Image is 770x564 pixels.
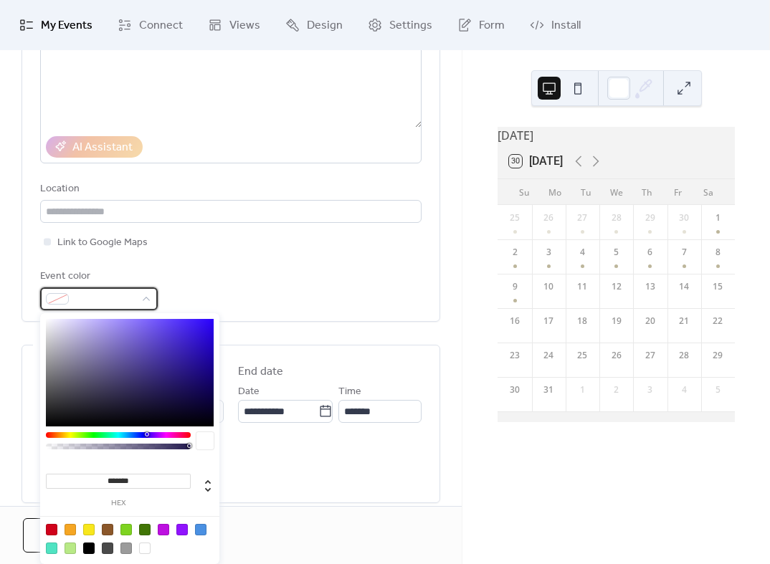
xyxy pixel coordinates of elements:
div: #9013FE [176,524,188,535]
div: 1 [711,211,724,224]
a: Settings [357,6,443,44]
div: End date [238,363,283,381]
div: 29 [711,349,724,362]
div: 4 [576,246,589,259]
div: 11 [576,280,589,293]
div: We [601,179,632,205]
div: 27 [644,349,657,362]
div: 10 [542,280,555,293]
span: Settings [389,17,432,34]
div: 1 [576,383,589,396]
a: Views [197,6,271,44]
div: #50E3C2 [46,543,57,554]
div: #B8E986 [65,543,76,554]
div: #FFFFFF [139,543,151,554]
div: 28 [610,211,623,224]
div: 4 [678,383,690,396]
label: hex [46,500,191,507]
div: 29 [644,211,657,224]
div: 3 [644,383,657,396]
div: #D0021B [46,524,57,535]
div: 15 [711,280,724,293]
div: 18 [576,315,589,328]
span: My Events [41,17,92,34]
span: Date [238,383,260,401]
div: 30 [678,211,690,224]
div: Event color [40,268,155,285]
div: 23 [508,349,521,362]
div: Th [632,179,662,205]
div: #F8E71C [83,524,95,535]
div: 27 [576,211,589,224]
div: #BD10E0 [158,524,169,535]
div: 2 [610,383,623,396]
div: 20 [644,315,657,328]
div: Fr [662,179,693,205]
div: Sa [693,179,723,205]
div: 17 [542,315,555,328]
span: Design [307,17,343,34]
div: 5 [711,383,724,396]
div: 6 [644,246,657,259]
div: #8B572A [102,524,113,535]
div: 25 [576,349,589,362]
span: Link to Google Maps [57,234,148,252]
div: 24 [542,349,555,362]
a: Install [519,6,591,44]
div: Tu [571,179,602,205]
div: 5 [610,246,623,259]
div: 21 [678,315,690,328]
div: 8 [711,246,724,259]
div: Su [509,179,540,205]
button: Cancel [23,518,117,553]
div: #F5A623 [65,524,76,535]
button: 30[DATE] [504,151,568,171]
span: Time [338,383,361,401]
div: #417505 [139,524,151,535]
div: 13 [644,280,657,293]
div: 26 [610,349,623,362]
a: Form [447,6,515,44]
div: 12 [610,280,623,293]
span: Install [551,17,581,34]
div: #4A4A4A [102,543,113,554]
div: 7 [678,246,690,259]
span: Connect [139,17,183,34]
div: 2 [508,246,521,259]
div: 3 [542,246,555,259]
div: #9B9B9B [120,543,132,554]
div: [DATE] [498,127,735,144]
div: 22 [711,315,724,328]
div: 14 [678,280,690,293]
a: Design [275,6,353,44]
span: Form [479,17,505,34]
div: Location [40,181,419,198]
div: 16 [508,315,521,328]
div: 9 [508,280,521,293]
div: #000000 [83,543,95,554]
a: My Events [9,6,103,44]
div: 30 [508,383,521,396]
span: Views [229,17,260,34]
div: 25 [508,211,521,224]
div: #7ED321 [120,524,132,535]
div: 19 [610,315,623,328]
div: 26 [542,211,555,224]
div: 31 [542,383,555,396]
div: 28 [678,349,690,362]
div: Mo [540,179,571,205]
div: #4A90E2 [195,524,206,535]
a: Connect [107,6,194,44]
